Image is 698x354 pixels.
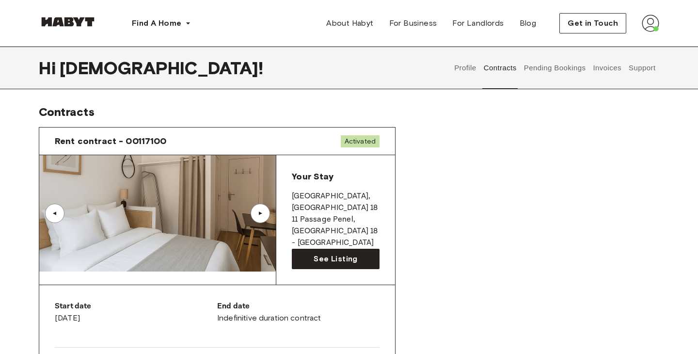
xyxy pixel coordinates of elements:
[292,214,380,249] p: 11 Passage Penel, [GEOGRAPHIC_DATA] 18 - [GEOGRAPHIC_DATA]
[326,17,373,29] span: About Habyt
[292,171,333,182] span: Your Stay
[318,14,381,33] a: About Habyt
[559,13,626,33] button: Get in Touch
[444,14,511,33] a: For Landlords
[60,58,263,78] span: [DEMOGRAPHIC_DATA] !
[132,17,181,29] span: Find A Home
[39,17,97,27] img: Habyt
[642,15,659,32] img: avatar
[255,210,265,216] div: ▲
[592,47,622,89] button: Invoices
[453,47,478,89] button: Profile
[523,47,587,89] button: Pending Bookings
[482,47,518,89] button: Contracts
[451,47,659,89] div: user profile tabs
[452,17,504,29] span: For Landlords
[124,14,199,33] button: Find A Home
[341,135,380,147] span: Activated
[39,105,95,119] span: Contracts
[568,17,618,29] span: Get in Touch
[520,17,537,29] span: Blog
[55,301,217,312] p: Start date
[389,17,437,29] span: For Business
[39,58,60,78] span: Hi
[292,249,380,269] a: See Listing
[627,47,657,89] button: Support
[381,14,445,33] a: For Business
[314,253,357,265] span: See Listing
[39,155,276,272] img: Image of the room
[55,301,217,324] div: [DATE]
[217,301,380,312] p: End date
[55,135,167,147] span: Rent contract - 00117100
[512,14,544,33] a: Blog
[292,191,380,214] p: [GEOGRAPHIC_DATA] , [GEOGRAPHIC_DATA] 18
[50,210,60,216] div: ▲
[217,301,380,324] div: Indefinitive duration contract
